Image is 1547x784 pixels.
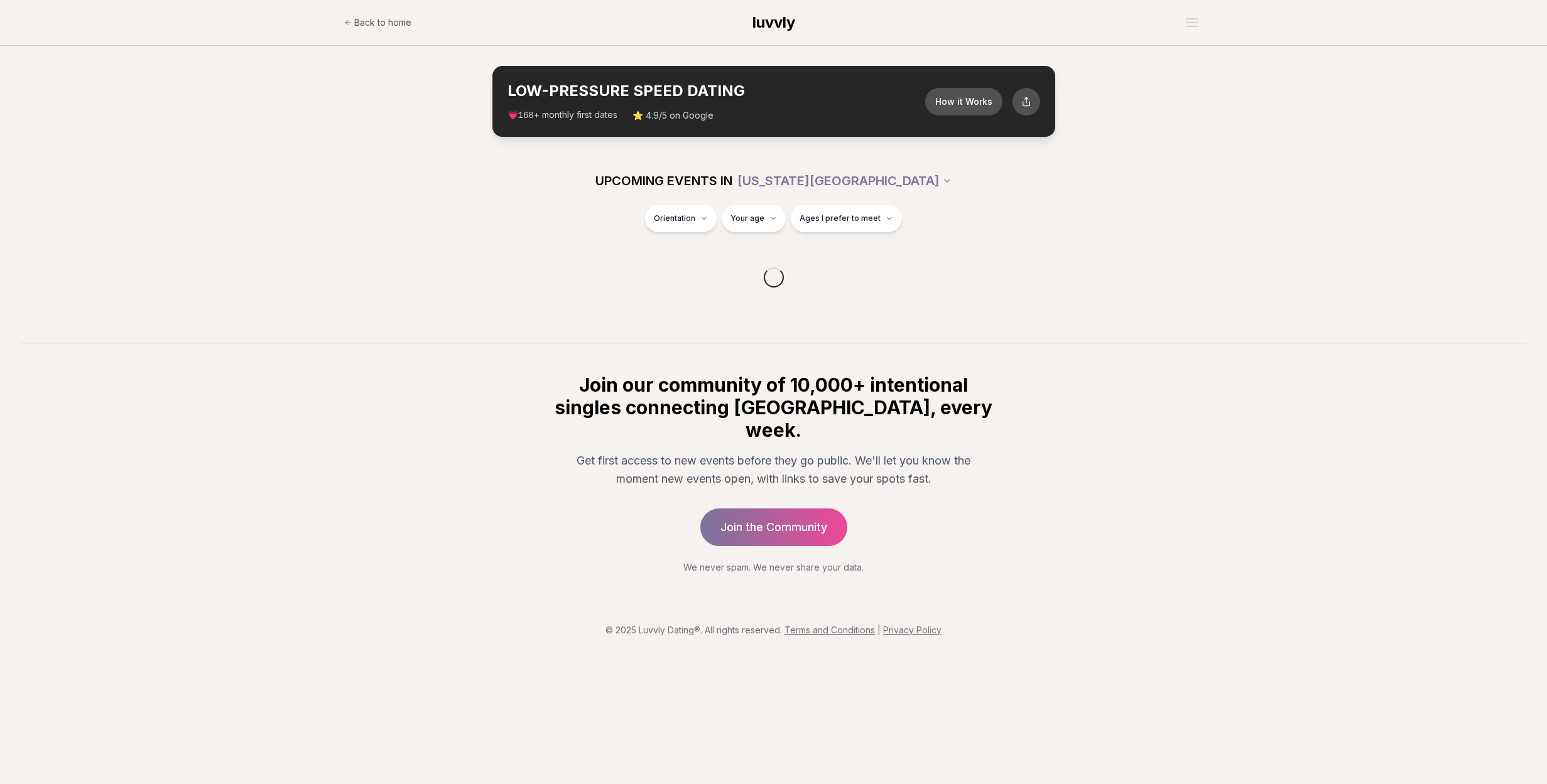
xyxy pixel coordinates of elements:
[553,373,995,441] h2: Join our community of 10,000+ intentional singles connecting [GEOGRAPHIC_DATA], every week.
[553,561,995,574] p: We never spam. We never share your data.
[877,625,881,635] span: |
[632,109,714,122] span: ⭐ 4.9/5 on Google
[800,213,881,223] span: Ages I prefer to meet
[752,13,795,31] span: luvvly
[10,624,1537,636] p: © 2025 Luvvly Dating®. All rights reserved.
[925,88,1002,115] button: How it Works
[508,81,925,101] h2: LOW-PRESSURE SPEED DATING
[791,205,902,232] button: Ages I prefer to meet
[354,16,411,29] span: Back to home
[883,625,942,635] a: Privacy Policy
[784,625,875,635] a: Terms and Conditions
[344,10,411,35] a: Back to home
[730,213,764,223] span: Your age
[737,167,952,195] button: [US_STATE][GEOGRAPHIC_DATA]
[654,213,695,223] span: Orientation
[1181,13,1203,32] button: Open menu
[700,508,847,546] a: Join the Community
[722,205,786,232] button: Your age
[563,451,985,488] p: Get first access to new events before they go public. We'll let you know the moment new events op...
[645,205,717,232] button: Orientation
[518,110,534,121] span: 168
[752,13,795,33] a: luvvly
[595,172,732,190] span: UPCOMING EVENTS IN
[508,109,617,122] span: 💗 + monthly first dates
